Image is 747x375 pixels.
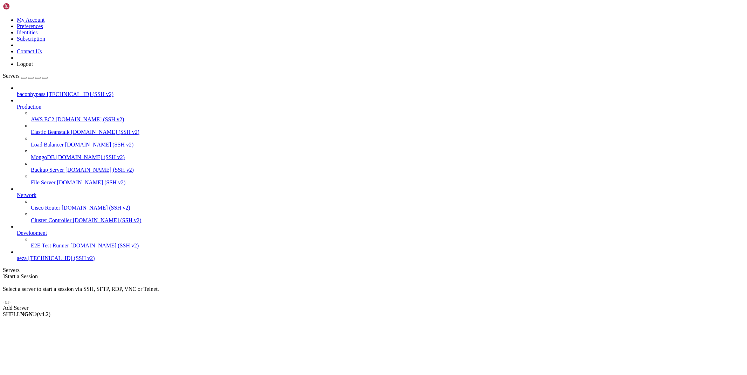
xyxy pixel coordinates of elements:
[70,243,139,248] span: [DOMAIN_NAME] (SSH v2)
[17,192,36,198] span: Network
[31,243,69,248] span: E2E Test Runner
[17,36,45,42] a: Subscription
[31,173,744,186] li: File Server [DOMAIN_NAME] (SSH v2)
[31,179,56,185] span: File Server
[31,205,60,211] span: Cisco Router
[17,48,42,54] a: Contact Us
[17,23,43,29] a: Preferences
[31,142,744,148] a: Load Balancer [DOMAIN_NAME] (SSH v2)
[31,236,744,249] li: E2E Test Runner [DOMAIN_NAME] (SSH v2)
[65,167,134,173] span: [DOMAIN_NAME] (SSH v2)
[17,91,744,97] a: baconbypass [TECHNICAL_ID] (SSH v2)
[3,273,5,279] span: 
[31,217,744,224] a: Cluster Controller [DOMAIN_NAME] (SSH v2)
[31,161,744,173] li: Backup Server [DOMAIN_NAME] (SSH v2)
[31,205,744,211] a: Cisco Router [DOMAIN_NAME] (SSH v2)
[37,311,51,317] span: 4.2.0
[31,135,744,148] li: Load Balancer [DOMAIN_NAME] (SSH v2)
[31,129,744,135] a: Elastic Beanstalk [DOMAIN_NAME] (SSH v2)
[47,91,113,97] span: [TECHNICAL_ID] (SSH v2)
[17,255,27,261] span: aeza
[65,142,134,148] span: [DOMAIN_NAME] (SSH v2)
[17,186,744,224] li: Network
[17,230,744,236] a: Development
[57,179,126,185] span: [DOMAIN_NAME] (SSH v2)
[56,116,124,122] span: [DOMAIN_NAME] (SSH v2)
[17,230,47,236] span: Development
[31,243,744,249] a: E2E Test Runner [DOMAIN_NAME] (SSH v2)
[17,104,41,110] span: Production
[5,273,38,279] span: Start a Session
[71,129,140,135] span: [DOMAIN_NAME] (SSH v2)
[3,267,744,273] div: Servers
[3,73,48,79] a: Servers
[31,142,64,148] span: Load Balancer
[31,154,744,161] a: MongoDB [DOMAIN_NAME] (SSH v2)
[31,198,744,211] li: Cisco Router [DOMAIN_NAME] (SSH v2)
[31,154,55,160] span: MongoDB
[31,167,744,173] a: Backup Server [DOMAIN_NAME] (SSH v2)
[17,61,33,67] a: Logout
[62,205,130,211] span: [DOMAIN_NAME] (SSH v2)
[3,311,50,317] span: SHELL ©
[28,255,95,261] span: [TECHNICAL_ID] (SSH v2)
[31,129,70,135] span: Elastic Beanstalk
[31,167,64,173] span: Backup Server
[31,116,744,123] a: AWS EC2 [DOMAIN_NAME] (SSH v2)
[17,29,38,35] a: Identities
[17,224,744,249] li: Development
[17,104,744,110] a: Production
[3,3,43,10] img: Shellngn
[17,91,46,97] span: baconbypass
[17,97,744,186] li: Production
[73,217,141,223] span: [DOMAIN_NAME] (SSH v2)
[31,148,744,161] li: MongoDB [DOMAIN_NAME] (SSH v2)
[3,73,20,79] span: Servers
[17,85,744,97] li: baconbypass [TECHNICAL_ID] (SSH v2)
[17,249,744,261] li: aeza [TECHNICAL_ID] (SSH v2)
[31,123,744,135] li: Elastic Beanstalk [DOMAIN_NAME] (SSH v2)
[17,192,744,198] a: Network
[20,311,33,317] b: NGN
[17,17,45,23] a: My Account
[31,217,71,223] span: Cluster Controller
[56,154,125,160] span: [DOMAIN_NAME] (SSH v2)
[3,305,744,311] div: Add Server
[31,116,54,122] span: AWS EC2
[17,255,744,261] a: aeza [TECHNICAL_ID] (SSH v2)
[3,280,744,305] div: Select a server to start a session via SSH, SFTP, RDP, VNC or Telnet. -or-
[31,211,744,224] li: Cluster Controller [DOMAIN_NAME] (SSH v2)
[31,179,744,186] a: File Server [DOMAIN_NAME] (SSH v2)
[31,110,744,123] li: AWS EC2 [DOMAIN_NAME] (SSH v2)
